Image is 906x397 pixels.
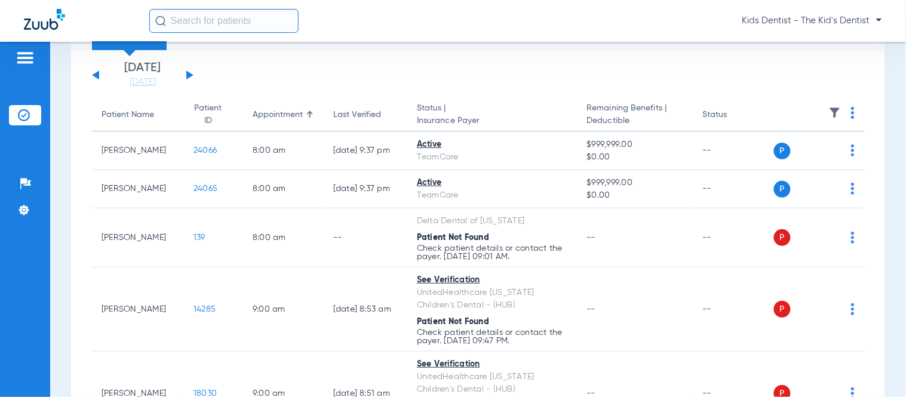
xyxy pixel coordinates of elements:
[774,301,791,318] span: P
[587,305,596,313] span: --
[851,183,855,195] img: group-dot-blue.svg
[851,303,855,315] img: group-dot-blue.svg
[407,99,577,132] th: Status |
[92,208,184,267] td: [PERSON_NAME]
[107,62,179,88] li: [DATE]
[92,170,184,208] td: [PERSON_NAME]
[324,267,407,352] td: [DATE] 8:53 AM
[149,9,299,33] input: Search for patients
[324,170,407,208] td: [DATE] 9:37 PM
[194,305,216,313] span: 14285
[417,274,567,287] div: See Verification
[851,144,855,156] img: group-dot-blue.svg
[253,109,303,121] div: Appointment
[253,109,314,121] div: Appointment
[194,184,217,193] span: 24065
[417,287,567,312] div: UnitedHealthcare [US_STATE] Children's Dental - (HUB)
[693,267,773,352] td: --
[742,15,882,27] span: Kids Dentist - The Kid's Dentist
[243,267,324,352] td: 9:00 AM
[102,109,174,121] div: Patient Name
[587,139,684,151] span: $999,999.00
[417,318,489,326] span: Patient Not Found
[243,208,324,267] td: 8:00 AM
[92,267,184,352] td: [PERSON_NAME]
[587,233,596,242] span: --
[417,177,567,189] div: Active
[92,132,184,170] td: [PERSON_NAME]
[194,233,205,242] span: 139
[243,132,324,170] td: 8:00 AM
[417,215,567,227] div: Delta Dental of [US_STATE]
[587,115,684,127] span: Deductible
[851,107,855,119] img: group-dot-blue.svg
[24,9,65,30] img: Zuub Logo
[578,99,693,132] th: Remaining Benefits |
[16,51,35,65] img: hamburger-icon
[693,99,773,132] th: Status
[587,189,684,202] span: $0.00
[417,151,567,164] div: TeamCare
[107,76,179,88] a: [DATE]
[417,115,567,127] span: Insurance Payer
[417,244,567,261] p: Check patient details or contact the payer. [DATE] 09:01 AM.
[774,229,791,246] span: P
[324,208,407,267] td: --
[846,340,906,397] iframe: Chat Widget
[194,102,223,127] div: Patient ID
[417,189,567,202] div: TeamCare
[155,16,166,26] img: Search Icon
[693,132,773,170] td: --
[693,170,773,208] td: --
[194,146,217,155] span: 24066
[693,208,773,267] td: --
[774,181,791,198] span: P
[587,177,684,189] span: $999,999.00
[102,109,154,121] div: Patient Name
[851,232,855,244] img: group-dot-blue.svg
[324,132,407,170] td: [DATE] 9:37 PM
[417,233,489,242] span: Patient Not Found
[417,371,567,396] div: UnitedHealthcare [US_STATE] Children's Dental - (HUB)
[417,328,567,345] p: Check patient details or contact the payer. [DATE] 09:47 PM.
[829,107,841,119] img: filter.svg
[774,143,791,159] span: P
[417,139,567,151] div: Active
[333,109,398,121] div: Last Verified
[587,151,684,164] span: $0.00
[243,170,324,208] td: 8:00 AM
[194,102,234,127] div: Patient ID
[333,109,382,121] div: Last Verified
[417,358,567,371] div: See Verification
